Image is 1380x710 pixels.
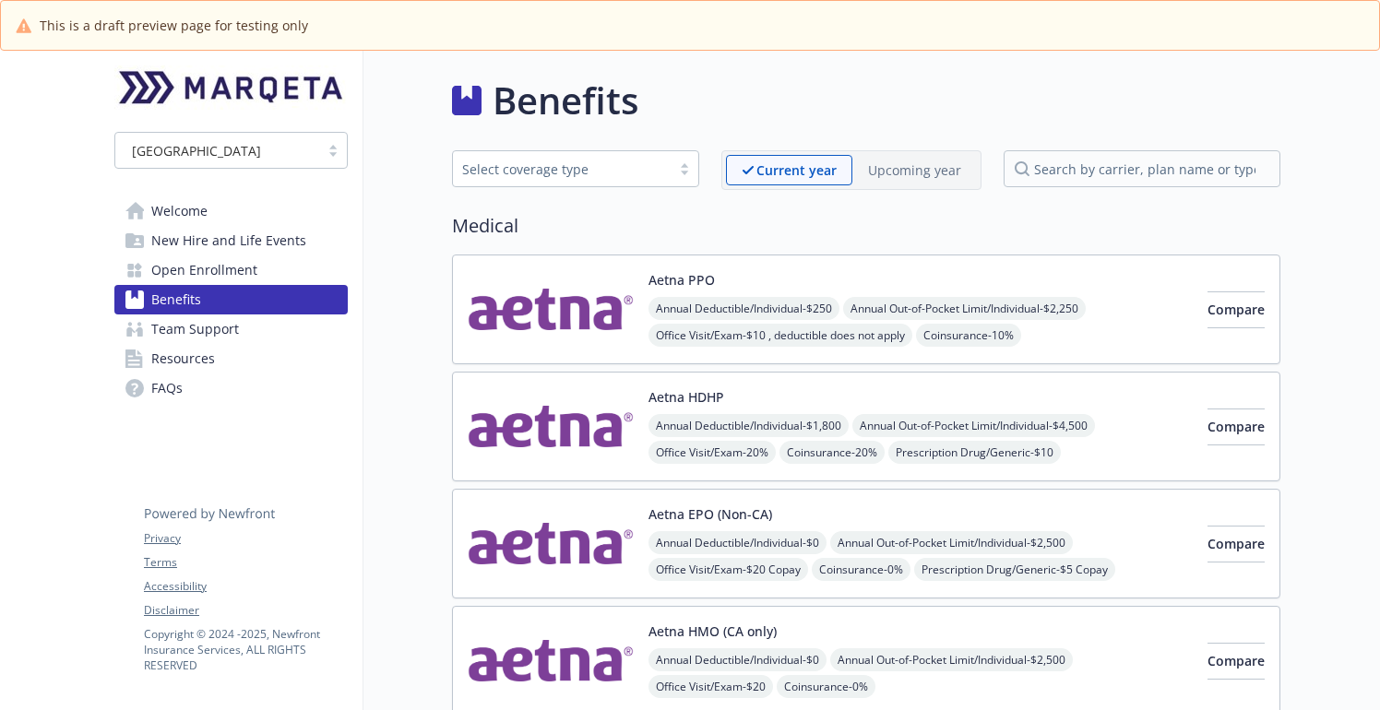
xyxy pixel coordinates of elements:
[151,344,215,373] span: Resources
[151,255,257,285] span: Open Enrollment
[1207,526,1265,562] button: Compare
[114,344,348,373] a: Resources
[648,297,839,320] span: Annual Deductible/Individual - $250
[648,504,772,524] button: Aetna EPO (Non-CA)
[648,648,827,671] span: Annual Deductible/Individual - $0
[151,314,239,344] span: Team Support
[468,621,634,700] img: Aetna Inc carrier logo
[812,558,910,581] span: Coinsurance - 0%
[648,441,776,464] span: Office Visit/Exam - 20%
[151,373,183,403] span: FAQs
[144,554,347,571] a: Terms
[648,414,849,437] span: Annual Deductible/Individual - $1,800
[648,621,777,641] button: Aetna HMO (CA only)
[648,531,827,554] span: Annual Deductible/Individual - $0
[888,441,1061,464] span: Prescription Drug/Generic - $10
[648,324,912,347] span: Office Visit/Exam - $10 , deductible does not apply
[144,626,347,673] p: Copyright © 2024 - 2025 , Newfront Insurance Services, ALL RIGHTS RESERVED
[452,212,1280,240] h2: Medical
[648,270,715,290] button: Aetna PPO
[648,558,808,581] span: Office Visit/Exam - $20 Copay
[1207,301,1265,318] span: Compare
[843,297,1086,320] span: Annual Out-of-Pocket Limit/Individual - $2,250
[779,441,885,464] span: Coinsurance - 20%
[40,16,308,35] span: This is a draft preview page for testing only
[114,314,348,344] a: Team Support
[1207,643,1265,680] button: Compare
[144,530,347,547] a: Privacy
[151,285,201,314] span: Benefits
[468,270,634,349] img: Aetna Inc carrier logo
[1004,150,1280,187] input: search by carrier, plan name or type
[1207,535,1265,552] span: Compare
[144,578,347,595] a: Accessibility
[777,675,875,698] span: Coinsurance - 0%
[151,226,306,255] span: New Hire and Life Events
[914,558,1115,581] span: Prescription Drug/Generic - $5 Copay
[493,73,638,128] h1: Benefits
[1207,418,1265,435] span: Compare
[852,414,1095,437] span: Annual Out-of-Pocket Limit/Individual - $4,500
[648,387,724,407] button: Aetna HDHP
[144,602,347,619] a: Disclaimer
[114,255,348,285] a: Open Enrollment
[648,675,773,698] span: Office Visit/Exam - $20
[1207,291,1265,328] button: Compare
[468,387,634,466] img: Aetna Inc carrier logo
[1207,408,1265,445] button: Compare
[868,160,961,180] p: Upcoming year
[114,196,348,226] a: Welcome
[830,531,1073,554] span: Annual Out-of-Pocket Limit/Individual - $2,500
[916,324,1021,347] span: Coinsurance - 10%
[114,373,348,403] a: FAQs
[830,648,1073,671] span: Annual Out-of-Pocket Limit/Individual - $2,500
[756,160,837,180] p: Current year
[114,285,348,314] a: Benefits
[132,141,261,160] span: [GEOGRAPHIC_DATA]
[468,504,634,583] img: Aetna Inc carrier logo
[151,196,208,226] span: Welcome
[114,226,348,255] a: New Hire and Life Events
[462,160,661,179] div: Select coverage type
[125,141,310,160] span: [GEOGRAPHIC_DATA]
[1207,652,1265,669] span: Compare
